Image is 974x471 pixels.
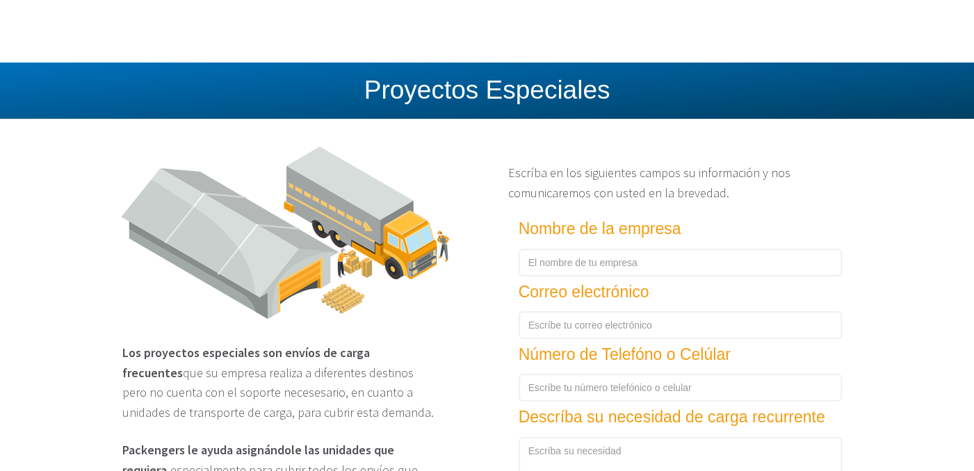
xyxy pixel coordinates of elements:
[519,311,842,339] input: Escríbe tu correo electrónico
[508,157,852,204] p: Escríba en los siguientes campos su información y nos comunicaremos con usted en la brevedad.
[519,408,842,426] h4: Descríba su necesidad de carga recurrente
[112,147,459,333] img: transporte de carga por volumen
[519,283,813,301] h4: Correo electrónico
[519,374,842,402] input: Escríbe tu número telefónico o celular
[91,76,884,105] h2: Proyectos Especiales
[122,343,436,423] p: que su empresa realiza a diferentes destinos pero no cuenta con el soporte necesesario, en cuanto...
[519,346,813,363] h4: Número de Telefóno o Celúlar
[519,220,813,238] h4: Nombre de la empresa
[904,402,957,454] iframe: Drift Widget Chat Controller
[122,345,370,381] b: Los proyectos especiales son envíos de carga frecuentes
[519,249,842,276] input: El nombre de tu empresa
